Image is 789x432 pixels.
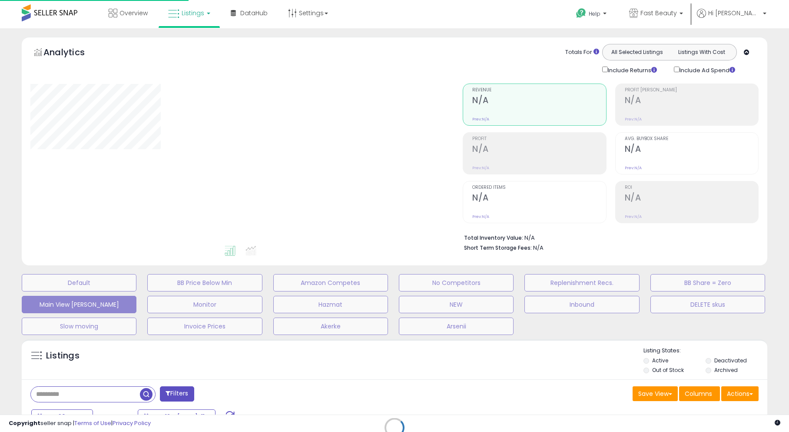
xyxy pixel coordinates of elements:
[182,9,204,17] span: Listings
[472,214,489,219] small: Prev: N/A
[273,318,388,335] button: Akerke
[669,47,734,58] button: Listings With Cost
[464,244,532,251] b: Short Term Storage Fees:
[625,214,642,219] small: Prev: N/A
[524,274,639,291] button: Replenishment Recs.
[147,296,262,313] button: Monitor
[472,165,489,171] small: Prev: N/A
[273,274,388,291] button: Amazon Competes
[464,234,523,241] b: Total Inventory Value:
[273,296,388,313] button: Hazmat
[640,9,677,17] span: Fast Beauty
[533,244,544,252] span: N/A
[9,419,40,427] strong: Copyright
[399,296,514,313] button: NEW
[625,165,642,171] small: Prev: N/A
[399,318,514,335] button: Arsenii
[240,9,268,17] span: DataHub
[472,193,606,204] h2: N/A
[576,8,587,19] i: Get Help
[119,9,148,17] span: Overview
[472,117,489,122] small: Prev: N/A
[22,296,136,313] button: Main View [PERSON_NAME]
[464,232,752,242] li: N/A
[625,88,758,93] span: Profit [PERSON_NAME]
[650,296,765,313] button: DELETE skus
[625,117,642,122] small: Prev: N/A
[565,48,599,57] div: Totals For
[43,46,102,60] h5: Analytics
[569,1,615,28] a: Help
[596,65,667,75] div: Include Returns
[147,318,262,335] button: Invoice Prices
[472,137,606,141] span: Profit
[472,185,606,190] span: Ordered Items
[472,88,606,93] span: Revenue
[589,10,600,17] span: Help
[625,185,758,190] span: ROI
[625,95,758,107] h2: N/A
[605,47,670,58] button: All Selected Listings
[472,95,606,107] h2: N/A
[708,9,760,17] span: Hi [PERSON_NAME]
[625,193,758,204] h2: N/A
[650,274,765,291] button: BB Share = Zero
[524,296,639,313] button: Inbound
[22,318,136,335] button: Slow moving
[697,9,766,28] a: Hi [PERSON_NAME]
[399,274,514,291] button: No Competitors
[22,274,136,291] button: Default
[625,144,758,156] h2: N/A
[667,65,749,75] div: Include Ad Spend
[9,419,151,428] div: seller snap | |
[625,137,758,141] span: Avg. Buybox Share
[147,274,262,291] button: BB Price Below Min
[472,144,606,156] h2: N/A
